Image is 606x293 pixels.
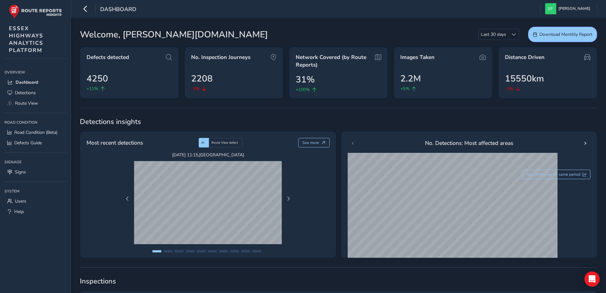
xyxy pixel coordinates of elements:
a: Route View [4,98,66,108]
a: Road Condition (Beta) [4,127,66,138]
span: Defects Guide [14,140,42,146]
div: Overview [4,68,66,77]
img: rr logo [9,4,62,19]
div: Road Condition [4,118,66,127]
div: Open Intercom Messenger [584,271,600,287]
span: Detections [15,90,36,96]
span: Signs [15,169,26,175]
div: Signage [4,157,66,167]
div: System [4,186,66,196]
span: Detections insights [80,117,597,127]
a: Help [4,206,66,217]
span: 31% [296,73,315,86]
a: Signs [4,167,66,177]
span: Route View [15,100,38,106]
span: 4250 [87,72,108,85]
span: +11% [87,85,98,92]
button: Page 6 [208,250,217,252]
span: Most recent detections [87,139,143,147]
button: Page 8 [230,250,239,252]
span: See difference for same period [526,172,580,177]
span: Network Covered (by Route Reports) [296,54,373,68]
span: Help [14,209,24,215]
a: Detections [4,88,66,98]
span: -3% [191,85,200,92]
button: Page 9 [241,250,250,252]
button: [PERSON_NAME] [545,3,592,14]
span: AI [201,140,204,145]
button: Page 2 [164,250,172,252]
span: -1% [505,85,513,92]
button: See more [298,138,330,147]
span: Welcome, [PERSON_NAME][DOMAIN_NAME] [80,28,268,41]
button: Download Monthly Report [528,27,597,42]
button: Page 5 [197,250,206,252]
span: Dashboard [100,5,136,14]
button: Page 1 [152,250,161,252]
span: [PERSON_NAME] [558,3,590,14]
button: Page 4 [186,250,195,252]
span: Route View defect [211,140,238,145]
span: Dashboard [16,79,38,85]
button: Page 7 [219,250,228,252]
a: Users [4,196,66,206]
span: Users [15,198,26,204]
span: See more [302,140,319,145]
span: 2.2M [400,72,421,85]
span: Last 30 days [479,29,508,40]
span: Download Monthly Report [539,31,592,37]
span: 2208 [191,72,213,85]
span: Defects detected [87,54,129,61]
div: AI [199,138,209,147]
span: [DATE] 11:15 , [GEOGRAPHIC_DATA] [134,152,282,158]
span: No. Inspection Journeys [191,54,250,61]
button: Page 10 [252,250,261,252]
span: Distance Driven [505,54,545,61]
span: Inspections [80,277,597,286]
span: ESSEX HIGHWAYS ANALYTICS PLATFORM [9,25,43,54]
span: +5% [400,85,409,92]
span: Images Taken [400,54,435,61]
span: 15550km [505,72,544,85]
button: Previous Page [123,194,132,203]
a: Dashboard [4,77,66,88]
button: Page 3 [175,250,184,252]
a: Defects Guide [4,138,66,148]
button: See difference for same period [522,170,591,179]
span: +100% [296,86,310,93]
span: No. Detections: Most affected areas [425,139,513,147]
button: Next Page [284,194,293,203]
img: diamond-layout [545,3,556,14]
span: Road Condition (Beta) [14,129,57,135]
div: Route View defect [209,138,243,147]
